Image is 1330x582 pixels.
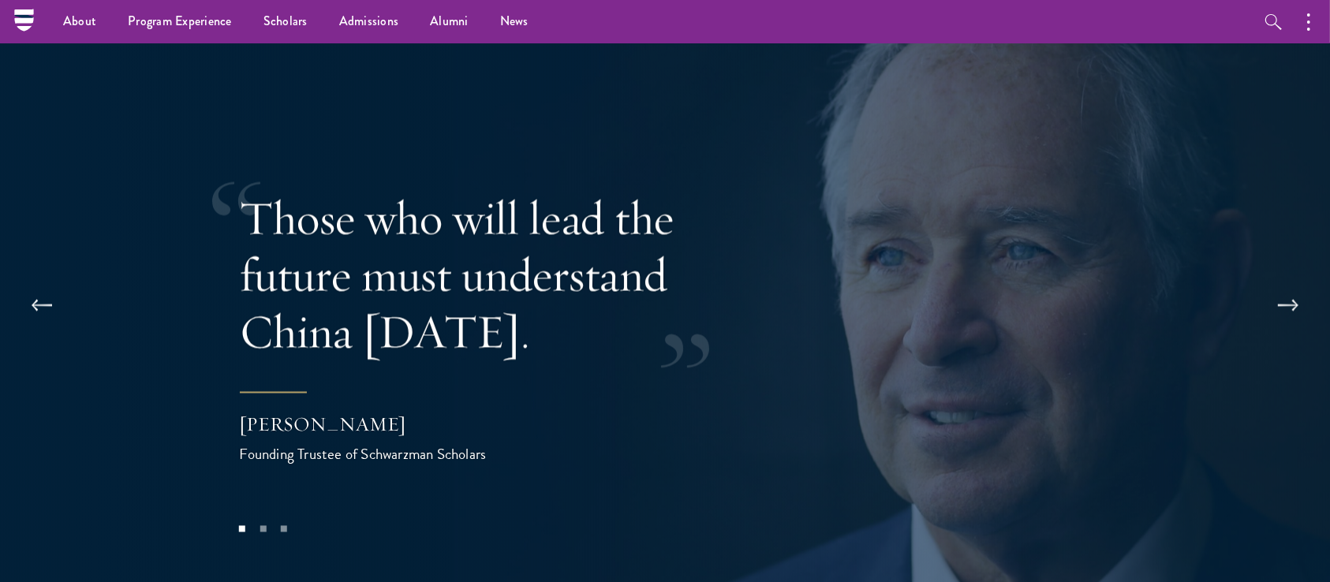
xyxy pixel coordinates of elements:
div: Founding Trustee of Schwarzman Scholars [240,442,555,465]
button: 3 of 3 [274,518,294,539]
p: Those who will lead the future must understand China [DATE]. [240,189,753,360]
button: 2 of 3 [252,518,273,539]
button: 1 of 3 [232,518,252,539]
div: [PERSON_NAME] [240,411,555,438]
